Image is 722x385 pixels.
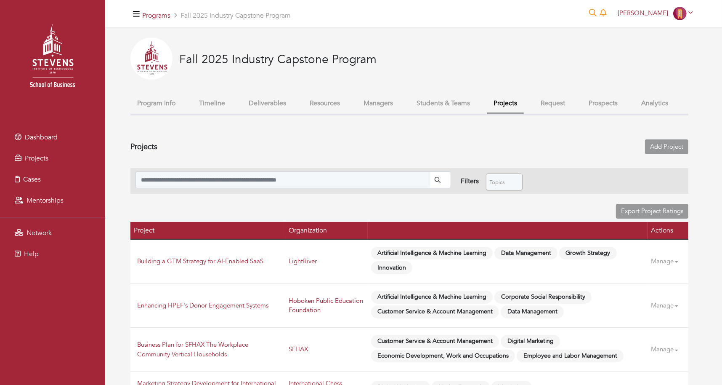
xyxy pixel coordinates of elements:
button: Request [534,94,572,112]
a: Projects [2,150,103,167]
span: Employee and Labor Management [517,350,624,363]
a: SFHAX [289,345,308,353]
a: Network [2,225,103,241]
button: Prospects [582,94,624,112]
span: Economic Development, Work and Occupations [371,350,515,363]
a: Dashboard [2,129,103,146]
span: Dashboard [25,133,58,142]
a: Programs [142,11,170,20]
span: Projects [25,154,48,163]
span: Growth Strategy [559,247,617,260]
span: Mentorships [27,196,64,205]
span: Customer Service & Account Management [371,305,499,318]
a: [PERSON_NAME] [614,9,697,17]
button: Timeline [192,94,232,112]
span: Network [27,228,52,238]
a: Help [2,246,103,262]
a: Add Project [645,139,688,154]
img: stevens_logo.png [8,15,97,103]
a: Manage [651,297,685,314]
a: Cases [2,171,103,188]
h5: Fall 2025 Industry Capstone Program [142,12,291,20]
span: Cases [23,175,41,184]
span: Innovation [371,261,413,274]
span: Digital Marketing [501,335,560,348]
button: Managers [357,94,400,112]
span: Data Management [501,305,564,318]
span: Customer Service & Account Management [371,335,499,348]
a: Manage [651,253,685,270]
button: Analytics [634,94,675,112]
a: Building a GTM Strategy for AI-Enabled SaaS [137,257,263,265]
a: Enhancing HPEF's Donor Engagement Systems [137,301,268,310]
span: Help [24,249,39,259]
th: Project [130,222,285,239]
a: Business Plan for SFHAX The Workplace Community Vertical Households [137,340,248,358]
span: [PERSON_NAME] [618,9,668,17]
th: Organization [285,222,367,239]
div: Filters [461,176,479,186]
button: Projects [487,94,524,114]
span: Data Management [494,247,557,260]
a: Mentorships [2,192,103,209]
a: LightRiver [289,257,317,265]
img: 2025-04-24%20134207.png [130,37,173,80]
span: Corporate Social Responsibility [494,291,592,304]
span: Artificial Intelligence & Machine Learning [371,291,493,304]
a: Export Project Ratings [616,204,688,219]
h3: Fall 2025 Industry Capstone Program [179,53,377,67]
h4: Projects [130,142,157,152]
span: Artificial Intelligence & Machine Learning [371,247,493,260]
a: Manage [651,341,685,358]
span: Topics [490,174,512,191]
th: Actions [648,222,688,239]
button: Resources [303,94,347,112]
button: Deliverables [242,94,293,112]
a: Hoboken Public Education Foundation [289,297,363,315]
img: Company-Icon-7f8a26afd1715722aa5ae9dc11300c11ceeb4d32eda0db0d61c21d11b95ecac6.png [673,7,687,20]
button: Students & Teams [410,94,477,112]
button: Program Info [130,94,182,112]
